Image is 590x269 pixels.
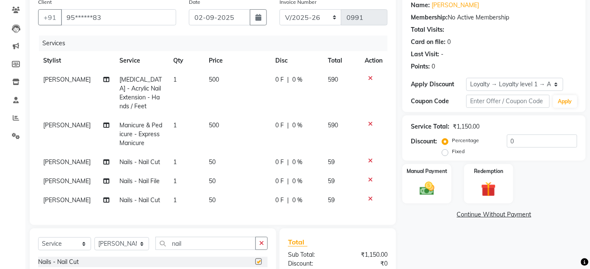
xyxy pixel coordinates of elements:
span: | [287,177,289,186]
span: 0 F [275,196,284,205]
label: Manual Payment [407,167,447,175]
span: Nails - Nail File [120,177,160,185]
div: Total Visits: [411,25,444,34]
th: Stylist [38,51,115,70]
div: No Active Membership [411,13,577,22]
div: Discount: [411,137,437,146]
span: 1 [173,76,177,83]
span: 0 F [275,121,284,130]
span: 590 [328,76,338,83]
span: Manicure & Pedicure - Express Manicure [120,121,163,147]
div: Points: [411,62,430,71]
span: 500 [209,121,219,129]
div: Nails - Nail Cut [38,258,79,266]
span: 1 [173,196,177,204]
div: Apply Discount [411,80,466,89]
div: Discount: [282,259,338,268]
div: Service Total: [411,122,449,131]
span: 0 % [292,177,302,186]
span: 1 [173,121,177,129]
img: _cash.svg [415,180,439,197]
span: 0 F [275,75,284,84]
span: 50 [209,196,216,204]
span: 500 [209,76,219,83]
span: 0 % [292,121,302,130]
th: Total [323,51,360,70]
span: 50 [209,177,216,185]
span: 590 [328,121,338,129]
span: Nails - Nail Cut [120,196,161,204]
div: Last Visit: [411,50,439,59]
span: | [287,158,289,167]
span: [PERSON_NAME] [43,76,91,83]
input: Search by Name/Mobile/Email/Code [61,9,176,25]
span: | [287,75,289,84]
div: Name: [411,1,430,10]
span: 1 [173,158,177,166]
div: ₹0 [338,259,394,268]
span: 0 F [275,158,284,167]
label: Percentage [452,137,479,144]
a: [PERSON_NAME] [432,1,479,10]
input: Search or Scan [155,237,256,250]
th: Service [115,51,169,70]
button: Apply [553,95,577,108]
button: +91 [38,9,62,25]
span: Nails - Nail Cut [120,158,161,166]
span: [PERSON_NAME] [43,121,91,129]
span: 0 % [292,75,302,84]
img: _gift.svg [476,180,501,198]
th: Price [204,51,270,70]
span: | [287,121,289,130]
span: [MEDICAL_DATA] - Acrylic Nail Extension - Hands / Feet [120,76,162,110]
a: Continue Without Payment [404,210,584,219]
span: [PERSON_NAME] [43,196,91,204]
span: 59 [328,177,335,185]
span: [PERSON_NAME] [43,158,91,166]
th: Action [360,51,388,70]
span: 0 % [292,158,302,167]
th: Qty [168,51,204,70]
span: | [287,196,289,205]
span: 59 [328,158,335,166]
div: 0 [432,62,435,71]
div: Services [39,36,394,51]
span: 0 % [292,196,302,205]
th: Disc [270,51,323,70]
div: Membership: [411,13,448,22]
div: ₹1,150.00 [453,122,479,131]
span: 0 F [275,177,284,186]
span: 59 [328,196,335,204]
span: [PERSON_NAME] [43,177,91,185]
div: ₹1,150.00 [338,250,394,259]
div: - [441,50,443,59]
input: Enter Offer / Coupon Code [466,95,549,108]
span: 50 [209,158,216,166]
div: Sub Total: [282,250,338,259]
span: 1 [173,177,177,185]
label: Fixed [452,148,465,155]
span: Total [288,238,307,247]
label: Redemption [474,167,503,175]
div: 0 [447,38,451,47]
div: Coupon Code [411,97,466,106]
div: Card on file: [411,38,446,47]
